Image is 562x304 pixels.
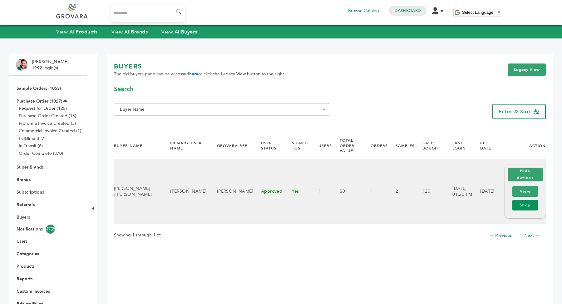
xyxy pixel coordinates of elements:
[189,71,198,77] a: here
[114,71,285,77] span: The old buyers page can be accessed or click the Legacy View button to the right.
[462,10,501,15] a: Select Language​
[17,85,61,91] a: Sample Orders (1053)
[512,186,538,197] a: View
[17,214,30,220] a: Buyers
[462,10,493,15] span: Select Language
[19,150,63,156] a: Order Complete (870)
[490,232,512,238] a: ← Previous
[114,159,162,224] td: [PERSON_NAME] /[PERSON_NAME]
[111,5,185,22] input: Search...
[162,133,209,159] th: Primary User Name
[17,177,31,183] a: Brands
[76,28,97,35] strong: Products
[114,103,330,116] span: Buyer Name
[17,238,27,244] a: Users
[114,133,162,159] th: Buyer Name
[19,120,76,126] a: Proforma Invoice Created (3)
[162,159,209,224] td: [PERSON_NAME]
[46,225,55,234] span: 4758
[19,128,81,134] a: Commercial Invoice Created (1)
[253,159,284,224] td: Approved
[17,263,35,269] a: Products
[17,164,44,170] a: Super Brands
[131,28,148,35] strong: Brands
[497,10,501,15] span: ▼
[472,159,497,224] td: [DATE]
[388,159,415,224] td: 2
[284,133,311,159] th: Signed TOS
[363,159,388,224] td: 1
[348,8,379,14] a: Browse Catalog
[284,159,311,224] td: Yes
[508,168,543,181] button: Hide Actions
[161,28,197,35] a: View AllBuyers
[19,113,76,119] a: Purchase Order Created (15)
[114,231,164,239] p: Showing 1 through 1 of 1
[32,59,73,71] li: [PERSON_NAME] - 1992 login(s)
[19,143,43,149] a: In-Transit (6)
[508,63,546,76] a: Legacy View
[19,135,46,141] a: Fulfillment (7)
[311,159,332,224] td: 1
[114,85,133,94] span: Search
[512,200,538,210] a: Shop
[332,159,363,224] td: $0
[19,105,67,111] a: Request for Order (125)
[56,28,98,35] a: View AllProducts
[17,225,80,234] a: Notifications4758
[445,159,472,224] td: [DATE] 01:20 PM
[332,133,363,159] th: Total Order Value
[117,105,327,114] span: Buyer Name
[395,8,421,13] a: Dashboard
[445,133,472,159] th: Last Login
[209,133,253,159] th: Grovara Rep
[17,189,44,195] a: Subscriptions
[311,133,332,159] th: Users
[17,288,50,294] a: Custom Invoices
[472,133,497,159] th: Reg. Date
[114,62,285,71] h1: BUYERS
[497,133,546,159] th: Action
[499,108,531,115] span: Filter & Sort
[363,133,388,159] th: Orders
[209,159,253,224] td: [PERSON_NAME]
[17,251,39,257] a: Categories
[388,133,415,159] th: Samples
[415,159,445,224] td: 120
[524,232,540,238] a: Next →
[181,28,197,35] strong: Buyers
[111,28,148,35] a: View AllBrands
[253,133,284,159] th: User Status
[17,98,62,104] a: Purchase Order (1027)
[17,202,35,208] a: Referrals
[415,133,445,159] th: Cases Bought
[17,276,32,282] a: Reports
